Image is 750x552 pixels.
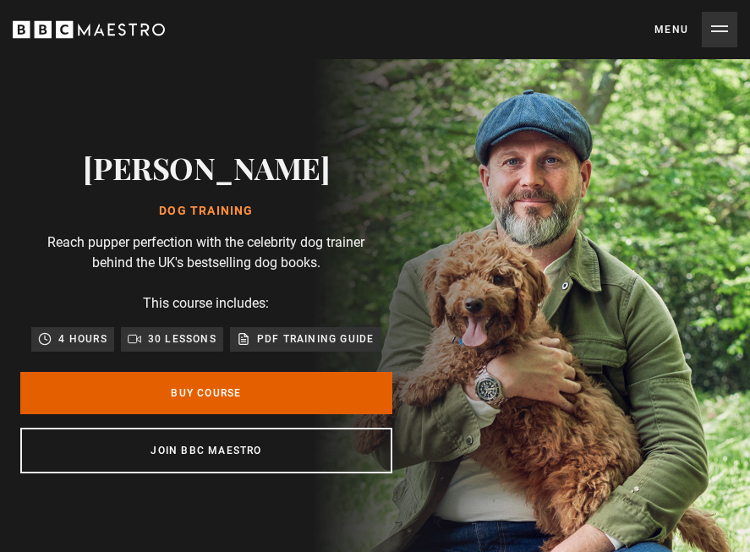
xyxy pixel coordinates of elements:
h1: Dog Training [83,203,331,220]
p: 30 lessons [148,331,216,347]
a: Buy Course [20,372,392,414]
p: 4 hours [58,331,107,347]
h2: [PERSON_NAME] [83,146,331,189]
p: PDF training guide [257,331,375,347]
svg: BBC Maestro [13,17,165,42]
p: Reach pupper perfection with the celebrity dog trainer behind the UK's bestselling dog books. [37,232,375,273]
p: This course includes: [143,293,269,314]
a: Join BBC Maestro [20,428,392,473]
button: Toggle navigation [654,12,737,47]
